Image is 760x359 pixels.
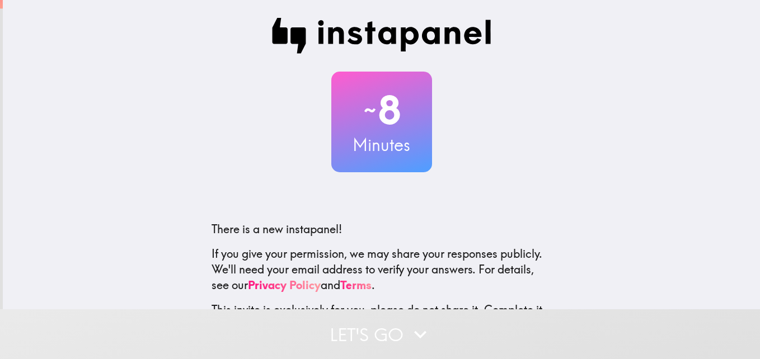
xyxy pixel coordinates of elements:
img: Instapanel [272,18,491,54]
h2: 8 [331,87,432,133]
p: This invite is exclusively for you, please do not share it. Complete it soon because spots are li... [212,302,552,333]
span: There is a new instapanel! [212,222,342,236]
a: Privacy Policy [248,278,321,292]
span: ~ [362,93,378,127]
p: If you give your permission, we may share your responses publicly. We'll need your email address ... [212,246,552,293]
h3: Minutes [331,133,432,157]
a: Terms [340,278,372,292]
